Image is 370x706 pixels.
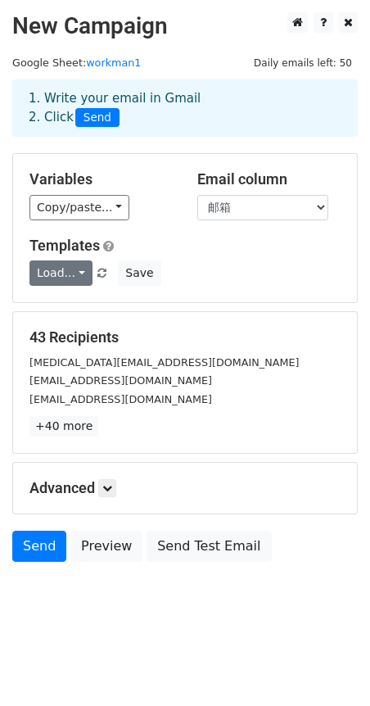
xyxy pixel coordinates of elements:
[118,260,160,286] button: Save
[29,170,173,188] h5: Variables
[12,12,358,40] h2: New Campaign
[70,531,142,562] a: Preview
[248,54,358,72] span: Daily emails left: 50
[12,57,141,69] small: Google Sheet:
[147,531,271,562] a: Send Test Email
[29,374,212,387] small: [EMAIL_ADDRESS][DOMAIN_NAME]
[29,393,212,405] small: [EMAIL_ADDRESS][DOMAIN_NAME]
[29,328,341,346] h5: 43 Recipients
[197,170,341,188] h5: Email column
[29,195,129,220] a: Copy/paste...
[29,479,341,497] h5: Advanced
[248,57,358,69] a: Daily emails left: 50
[29,416,98,437] a: +40 more
[16,89,354,127] div: 1. Write your email in Gmail 2. Click
[86,57,141,69] a: workman1
[29,237,100,254] a: Templates
[288,627,370,706] div: 聊天小组件
[288,627,370,706] iframe: Chat Widget
[75,108,120,128] span: Send
[12,531,66,562] a: Send
[29,356,299,369] small: [MEDICAL_DATA][EMAIL_ADDRESS][DOMAIN_NAME]
[29,260,92,286] a: Load...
